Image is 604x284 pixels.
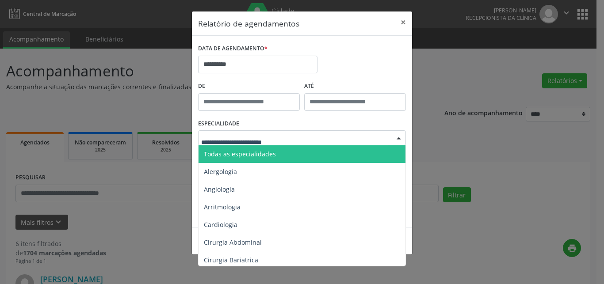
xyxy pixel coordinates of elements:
label: ATÉ [304,80,406,93]
label: DATA DE AGENDAMENTO [198,42,268,56]
label: De [198,80,300,93]
span: Todas as especialidades [204,150,276,158]
span: Cardiologia [204,220,237,229]
button: Close [394,11,412,33]
span: Alergologia [204,167,237,176]
span: Cirurgia Bariatrica [204,256,258,264]
span: Angiologia [204,185,235,193]
h5: Relatório de agendamentos [198,18,299,29]
label: ESPECIALIDADE [198,117,239,131]
span: Cirurgia Abdominal [204,238,262,246]
span: Arritmologia [204,203,241,211]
